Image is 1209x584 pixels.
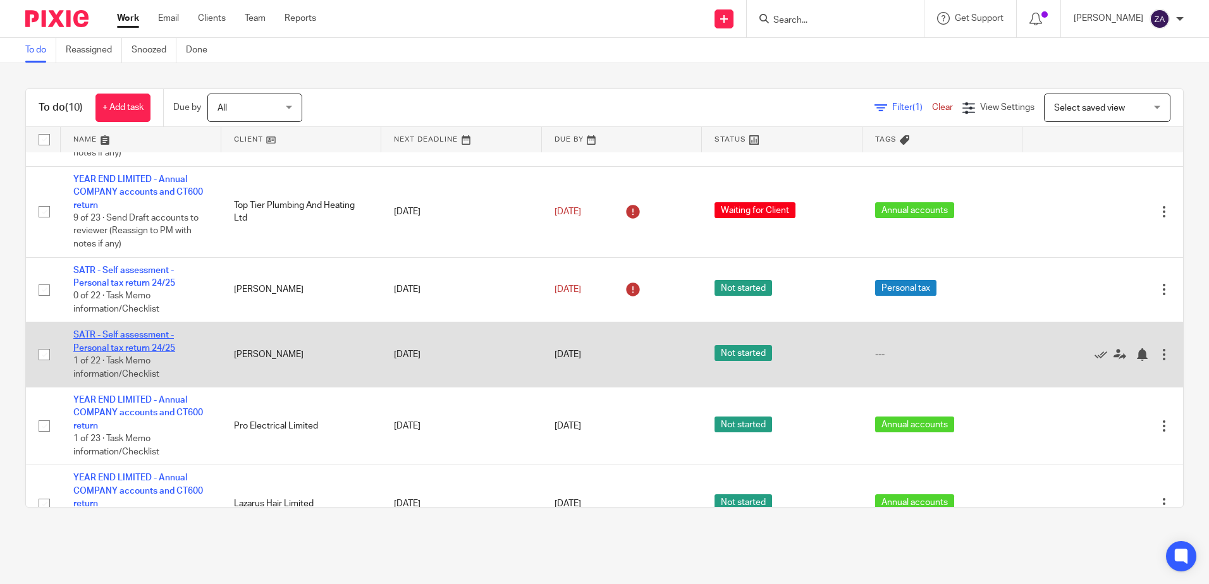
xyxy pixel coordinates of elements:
input: Search [772,15,886,27]
span: 0 of 22 · Task Memo information/Checklist [73,291,159,313]
span: 1 of 23 · Task Memo information/Checklist [73,434,159,456]
span: [DATE] [555,285,581,294]
td: [DATE] [381,322,542,387]
a: Team [245,12,266,25]
img: svg%3E [1150,9,1170,29]
td: [PERSON_NAME] [221,322,382,387]
span: (1) [912,103,923,112]
a: Reassigned [66,38,122,63]
span: [DATE] [555,499,581,508]
span: 9 of 23 · Send Draft accounts to reviewer (Reassign to PM with notes if any) [73,123,199,157]
a: Snoozed [132,38,176,63]
a: YEAR END LIMITED - Annual COMPANY accounts and CT600 return [73,396,203,430]
a: Clear [932,103,953,112]
span: Select saved view [1054,104,1125,113]
span: All [218,104,227,113]
span: Personal tax [875,280,936,296]
td: Top Tier Plumbing And Heating Ltd [221,166,382,257]
div: --- [875,348,1010,361]
span: 9 of 23 · Send Draft accounts to reviewer (Reassign to PM with notes if any) [73,214,199,248]
span: (10) [65,102,83,113]
td: [DATE] [381,257,542,322]
a: Work [117,12,139,25]
td: Pro Electrical Limited [221,387,382,465]
span: Get Support [955,14,1003,23]
td: Lazarus Hair Limited [221,465,382,543]
td: [DATE] [381,387,542,465]
span: 1 of 22 · Task Memo information/Checklist [73,356,159,379]
td: [DATE] [381,465,542,543]
h1: To do [39,101,83,114]
span: [DATE] [555,422,581,430]
span: Not started [715,280,772,296]
a: SATR - Self assessment - Personal tax return 24/25 [73,266,175,288]
span: Not started [715,494,772,510]
a: Done [186,38,217,63]
span: [DATE] [555,350,581,359]
td: [DATE] [381,166,542,257]
a: YEAR END LIMITED - Annual COMPANY accounts and CT600 return [73,175,203,210]
span: Annual accounts [875,494,954,510]
span: Not started [715,345,772,361]
a: To do [25,38,56,63]
span: Waiting for Client [715,202,795,218]
a: Clients [198,12,226,25]
a: + Add task [95,94,150,122]
td: [PERSON_NAME] [221,257,382,322]
span: Annual accounts [875,417,954,432]
span: Filter [892,103,932,112]
span: View Settings [980,103,1034,112]
a: YEAR END LIMITED - Annual COMPANY accounts and CT600 return [73,473,203,508]
p: Due by [173,101,201,114]
a: SATR - Self assessment - Personal tax return 24/25 [73,331,175,352]
a: Reports [285,12,316,25]
p: [PERSON_NAME] [1074,12,1143,25]
span: Annual accounts [875,202,954,218]
span: Not started [715,417,772,432]
a: Email [158,12,179,25]
span: [DATE] [555,207,581,216]
img: Pixie [25,10,89,27]
span: Tags [875,136,897,143]
a: Mark as done [1095,348,1114,361]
